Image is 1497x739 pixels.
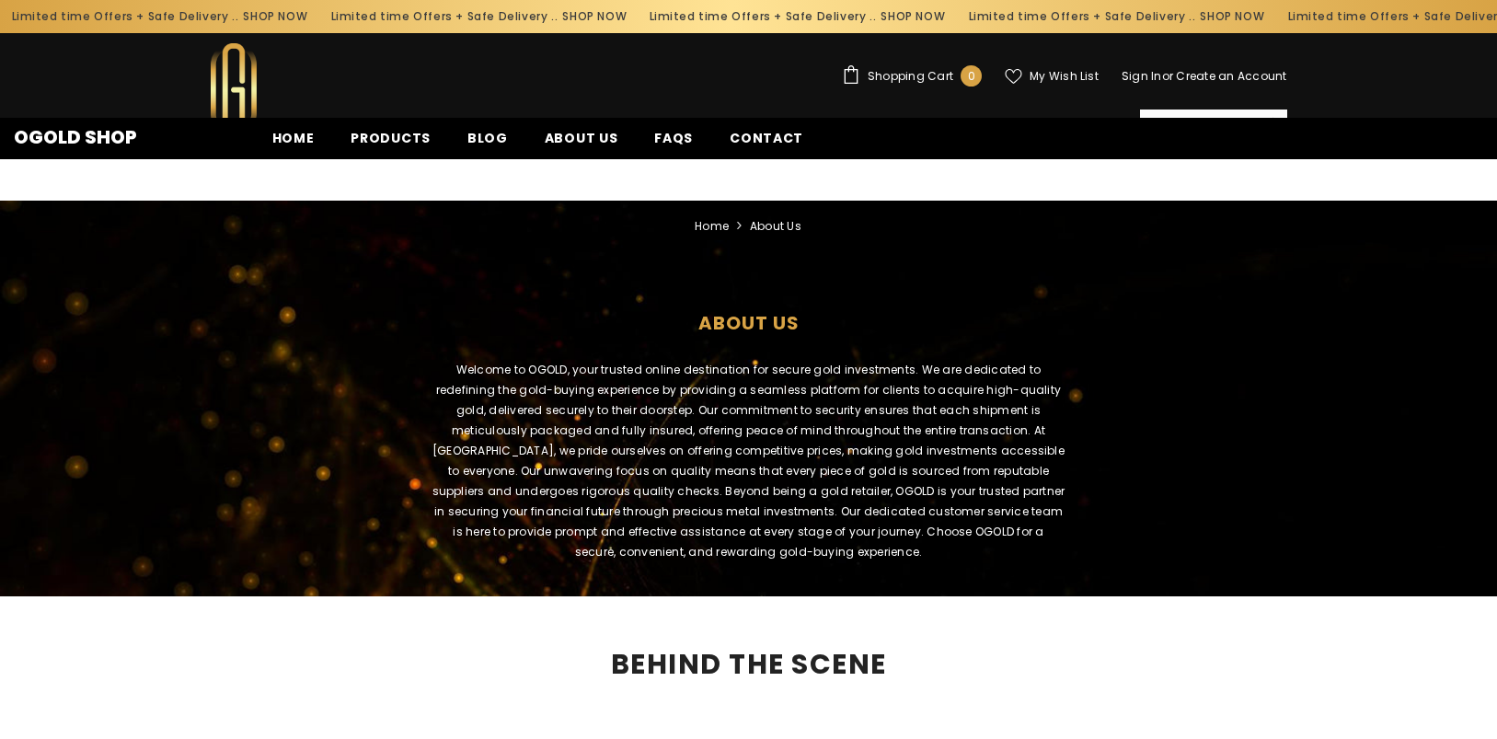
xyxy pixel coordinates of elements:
[562,6,627,27] a: SHOP NOW
[272,129,315,147] span: Home
[449,128,526,159] a: Blog
[638,2,957,31] div: Limited time Offers + Safe Delivery ..
[14,128,137,146] a: Ogold Shop
[526,128,637,159] a: About us
[351,129,431,147] span: Products
[1030,71,1099,82] span: My Wish List
[730,129,803,147] span: Contact
[750,216,801,237] span: about us
[1140,110,1287,138] summary: Search
[1176,68,1286,84] a: Create an Account
[1005,68,1099,85] a: My Wish List
[654,129,693,147] span: FAQs
[695,216,729,237] a: Home
[842,65,982,87] a: Shopping Cart
[868,71,953,82] span: Shopping Cart
[14,201,1483,243] nav: breadcrumbs
[243,6,307,27] a: SHOP NOW
[1200,6,1264,27] a: SHOP NOW
[711,128,822,159] a: Contact
[636,128,711,159] a: FAQs
[968,66,975,87] span: 0
[332,128,449,159] a: Products
[211,652,1287,677] h2: BEHIND THE SCENE
[1162,68,1173,84] span: or
[467,129,508,147] span: Blog
[881,6,946,27] a: SHOP NOW
[1122,68,1162,84] a: Sign In
[404,360,1094,581] div: Welcome to OGOLD, your trusted online destination for secure gold investments. We are dedicated t...
[1259,110,1287,137] button: Search
[14,280,1483,355] h1: about us
[319,2,639,31] div: Limited time Offers + Safe Delivery ..
[545,129,618,147] span: About us
[254,128,333,159] a: Home
[211,43,257,151] img: Ogold Shop
[957,2,1276,31] div: Limited time Offers + Safe Delivery ..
